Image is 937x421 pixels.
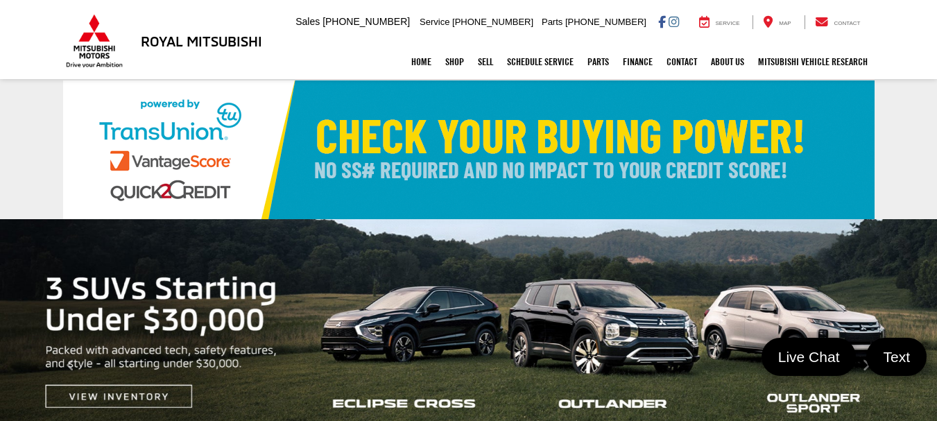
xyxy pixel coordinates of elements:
a: Mitsubishi Vehicle Research [751,44,875,79]
a: Facebook: Click to visit our Facebook page [658,16,666,27]
span: [PHONE_NUMBER] [565,17,646,27]
a: About Us [704,44,751,79]
a: Live Chat [762,338,857,376]
a: Parts: Opens in a new tab [581,44,616,79]
span: Contact [834,20,860,26]
span: Service [420,17,449,27]
span: [PHONE_NUMBER] [323,16,410,27]
span: Sales [295,16,320,27]
a: Home [404,44,438,79]
img: Check Your Buying Power [63,80,875,219]
a: Text [866,338,927,376]
a: Sell [471,44,500,79]
a: Contact [660,44,704,79]
a: Contact [805,15,871,29]
a: Map [753,15,801,29]
a: Schedule Service: Opens in a new tab [500,44,581,79]
img: Mitsubishi [63,14,126,68]
span: Live Chat [771,347,847,366]
a: Shop [438,44,471,79]
a: Service [689,15,750,29]
span: Parts [542,17,562,27]
span: Service [716,20,740,26]
h3: Royal Mitsubishi [141,33,262,49]
a: Finance [616,44,660,79]
span: Map [779,20,791,26]
span: Text [876,347,917,366]
a: Instagram: Click to visit our Instagram page [669,16,679,27]
span: [PHONE_NUMBER] [452,17,533,27]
